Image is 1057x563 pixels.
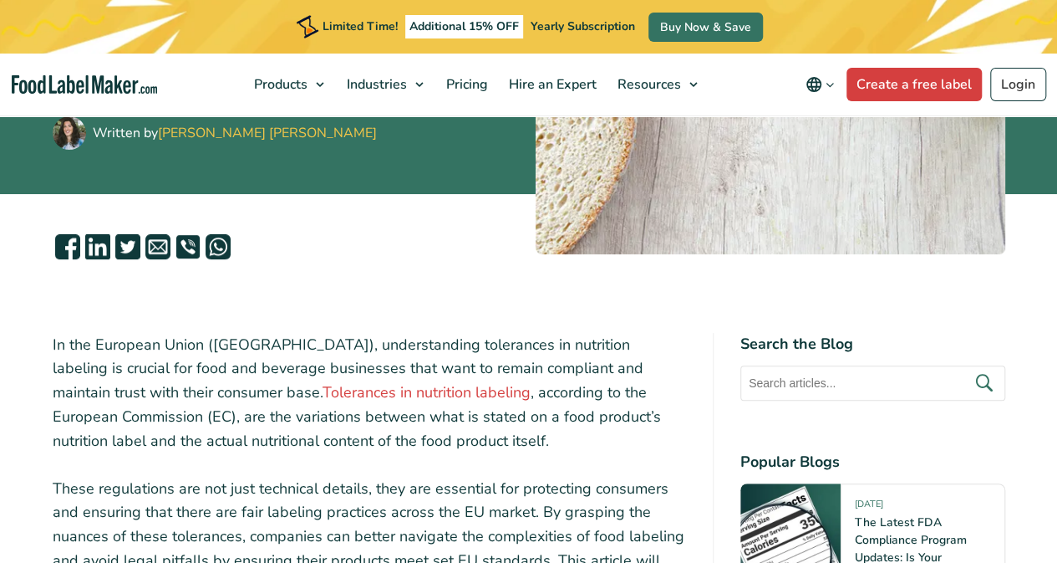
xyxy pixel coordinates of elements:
[740,451,1005,473] h4: Popular Blogs
[436,54,495,115] a: Pricing
[531,18,635,34] span: Yearly Subscription
[740,333,1005,356] h4: Search the Blog
[648,13,763,42] a: Buy Now & Save
[794,68,846,101] button: Change language
[990,68,1046,101] a: Login
[612,75,683,94] span: Resources
[740,366,1005,401] input: Search articles...
[93,123,377,143] div: Written by
[337,54,432,115] a: Industries
[342,75,409,94] span: Industries
[53,116,86,150] img: Maria Abi Hanna - Food Label Maker
[249,75,309,94] span: Products
[323,382,531,402] a: Tolerances in nutrition labeling
[846,68,982,101] a: Create a free label
[53,333,686,453] p: In the European Union ([GEOGRAPHIC_DATA]), understanding tolerances in nutrition labeling is cruc...
[607,54,706,115] a: Resources
[499,54,603,115] a: Hire an Expert
[405,15,523,38] span: Additional 15% OFF
[855,498,883,517] span: [DATE]
[158,124,377,142] a: [PERSON_NAME] [PERSON_NAME]
[244,54,333,115] a: Products
[504,75,598,94] span: Hire an Expert
[12,75,157,95] a: Food Label Maker homepage
[441,75,490,94] span: Pricing
[323,18,398,34] span: Limited Time!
